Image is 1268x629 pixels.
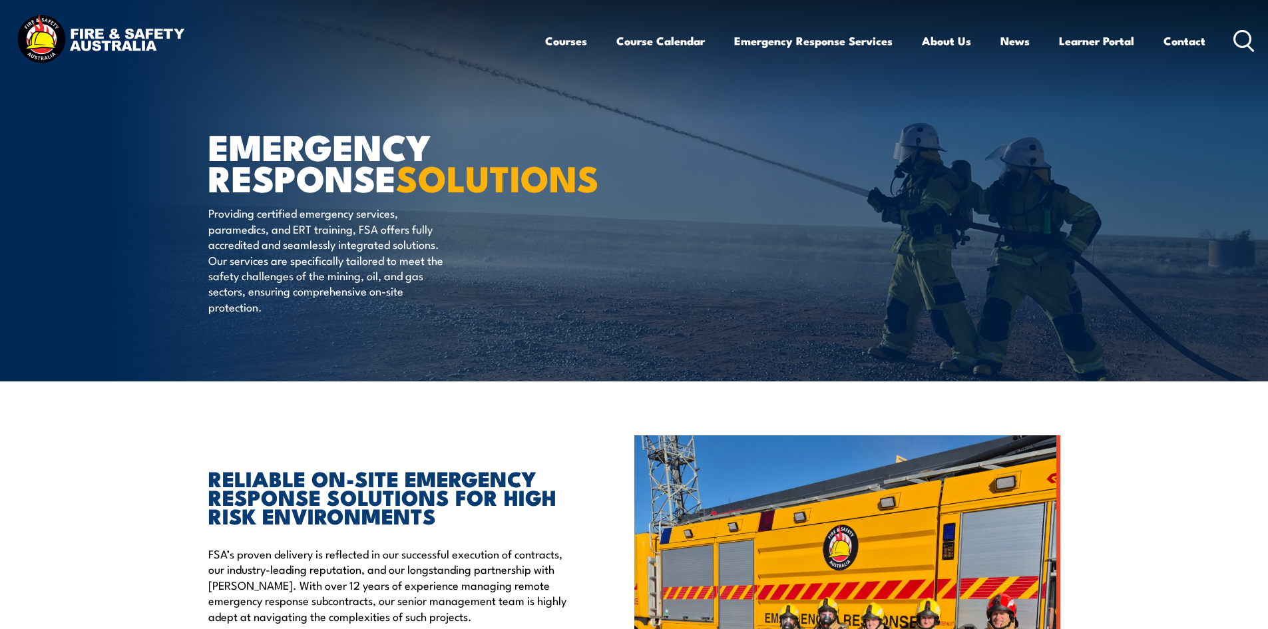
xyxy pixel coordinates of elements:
a: Courses [545,23,587,59]
strong: SOLUTIONS [396,149,599,204]
h1: EMERGENCY RESPONSE [208,130,537,192]
a: Course Calendar [616,23,705,59]
a: News [1000,23,1030,59]
a: Contact [1163,23,1205,59]
p: FSA’s proven delivery is reflected in our successful execution of contracts, our industry-leading... [208,546,573,624]
a: Learner Portal [1059,23,1134,59]
h2: RELIABLE ON-SITE EMERGENCY RESPONSE SOLUTIONS FOR HIGH RISK ENVIRONMENTS [208,469,573,524]
a: About Us [922,23,971,59]
a: Emergency Response Services [734,23,893,59]
p: Providing certified emergency services, paramedics, and ERT training, FSA offers fully accredited... [208,205,451,314]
